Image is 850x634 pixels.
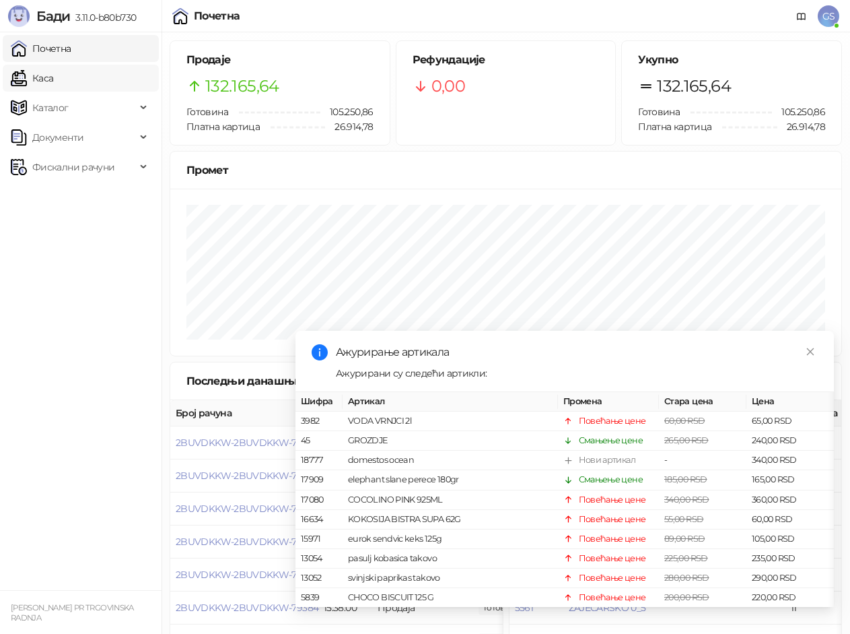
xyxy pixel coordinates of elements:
span: GS [818,5,839,27]
button: 2BUVDKKW-2BUVDKKW-79385 [176,569,318,581]
td: 290,00 RSD [746,569,834,588]
span: close [806,347,815,356]
span: 265,00 RSD [664,435,709,445]
td: 18777 [295,451,343,470]
th: Артикал [343,392,558,412]
div: Повећање цене [579,493,646,506]
span: 26.914,78 [777,119,825,134]
div: Нови артикал [579,453,635,467]
th: Број рачуна [170,400,318,426]
td: 17080 [295,490,343,509]
td: 235,00 RSD [746,549,834,569]
span: Документи [32,124,83,151]
td: - [659,451,746,470]
div: Смањење цене [579,434,643,447]
a: Close [803,344,818,359]
td: 16634 [295,509,343,529]
span: Готовина [638,106,680,118]
h5: Укупно [638,52,825,68]
div: Ажурирање артикала [336,344,818,360]
td: elephant slane perece 180gr [343,470,558,490]
td: 45 [295,431,343,451]
h5: Рефундације [413,52,600,68]
button: 2BUVDKKW-2BUVDKKW-79387 [176,503,318,515]
td: COCOLINO PINK 925ML [343,490,558,509]
td: 17909 [295,470,343,490]
span: 55,00 RSD [664,513,703,524]
span: 105.250,86 [772,104,825,119]
div: Повећање цене [579,571,646,585]
span: info-circle [312,344,328,360]
span: Бади [36,8,70,24]
div: Повећање цене [579,532,646,546]
a: Документација [791,5,812,27]
a: Почетна [11,35,71,62]
div: Промет [186,162,825,179]
span: 280,00 RSD [664,573,709,583]
div: Ажурирани су следећи артикли: [336,366,818,381]
span: 26.914,78 [325,119,373,134]
td: eurok sendvic keks 125g [343,530,558,549]
div: Повећање цене [579,414,646,428]
td: 220,00 RSD [746,588,834,608]
button: 2BUVDKKW-2BUVDKKW-79388 [176,470,318,482]
h5: Продаје [186,52,374,68]
th: Шифра [295,392,343,412]
span: 225,00 RSD [664,553,708,563]
span: 3.11.0-b80b730 [70,11,136,24]
div: Почетна [194,11,240,22]
span: 60,00 RSD [664,416,705,426]
th: Промена [558,392,659,412]
td: KOKOSIJA BISTRA SUPA 62G [343,509,558,529]
td: 105,00 RSD [746,530,834,549]
td: svinjski paprikas takovo [343,569,558,588]
td: GROZDJE [343,431,558,451]
td: 240,00 RSD [746,431,834,451]
td: 5839 [295,588,343,608]
td: CHOCO BISCUIT 125 G [343,588,558,608]
span: Каталог [32,94,69,121]
small: [PERSON_NAME] PR TRGOVINSKA RADNJA [11,603,134,623]
td: domestos ocean [343,451,558,470]
span: 200,00 RSD [664,592,709,602]
td: 13054 [295,549,343,569]
span: 340,00 RSD [664,494,709,504]
span: 132.165,64 [205,73,279,99]
div: Смањење цене [579,473,643,486]
span: Фискални рачуни [32,154,114,181]
div: Повећање цене [579,591,646,604]
span: 132.165,64 [657,73,731,99]
td: 165,00 RSD [746,470,834,490]
td: 65,00 RSD [746,412,834,431]
td: VODA VRNJCI 2l [343,412,558,431]
td: 3982 [295,412,343,431]
span: 0,00 [431,73,465,99]
span: Платна картица [186,121,260,133]
span: Платна картица [638,121,711,133]
span: Готовина [186,106,228,118]
th: Цена [746,392,834,412]
td: 340,00 RSD [746,451,834,470]
img: Logo [8,5,30,27]
div: Повећање цене [579,512,646,526]
span: 185,00 RSD [664,474,707,484]
td: 13052 [295,569,343,588]
span: 89,00 RSD [664,534,705,544]
td: pasulj kobasica takovo [343,549,558,569]
div: Повећање цене [579,552,646,565]
a: Каса [11,65,53,92]
div: Последњи данашњи рачуни [186,373,365,389]
td: 15971 [295,530,343,549]
td: 60,00 RSD [746,509,834,529]
button: 2BUVDKKW-2BUVDKKW-79384 [176,602,318,614]
td: 360,00 RSD [746,490,834,509]
span: 105.250,86 [320,104,374,119]
button: 2BUVDKKW-2BUVDKKW-79386 [176,536,318,548]
button: 2BUVDKKW-2BUVDKKW-79389 [176,437,318,449]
